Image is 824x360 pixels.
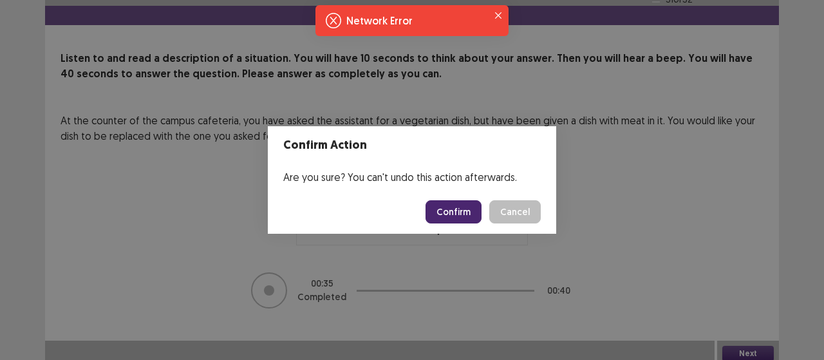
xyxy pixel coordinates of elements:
button: Confirm [426,200,482,223]
div: Are you sure? You can't undo this action afterwards. [268,164,556,190]
button: Close [491,8,506,23]
div: Network Error [346,13,483,28]
header: Confirm Action [268,126,556,164]
button: Cancel [489,200,541,223]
